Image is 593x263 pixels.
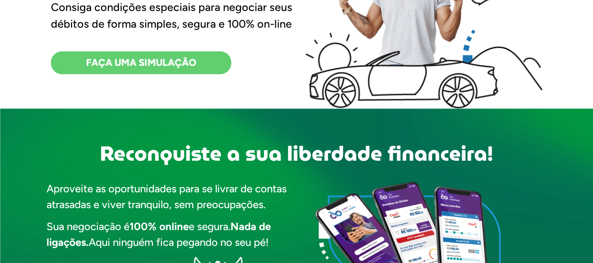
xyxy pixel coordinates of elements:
[51,51,231,74] a: FAÇA UMA SIMULAÇÃO
[47,181,297,213] p: Aproveite as oportunidades para se livrar de contas atrasadas e viver tranquilo, sem preocupações.
[129,220,189,233] strong: 100% online
[86,58,196,68] span: FAÇA UMA SIMULAÇÃO
[89,236,269,249] span: Aqui ninguém fica pegando no seu pé!
[47,219,297,250] p: Sua negociação é e segura.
